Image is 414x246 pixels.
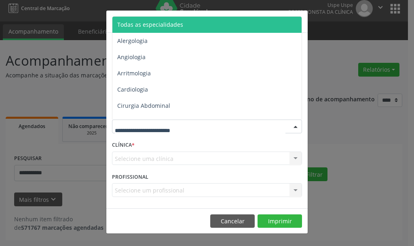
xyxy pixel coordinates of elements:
h5: Relatório de agendamentos [112,16,205,27]
button: Imprimir [258,214,302,228]
span: Cirurgia Abdominal [117,102,170,109]
span: Todas as especialidades [117,21,183,28]
label: PROFISSIONAL [112,171,148,183]
span: Alergologia [117,37,148,45]
span: Angiologia [117,53,146,61]
span: Arritmologia [117,69,151,77]
span: Cirurgia Bariatrica [117,118,167,126]
button: Close [291,11,308,30]
label: CLÍNICA [112,139,135,152]
button: Cancelar [210,214,255,228]
span: Cardiologia [117,86,148,93]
